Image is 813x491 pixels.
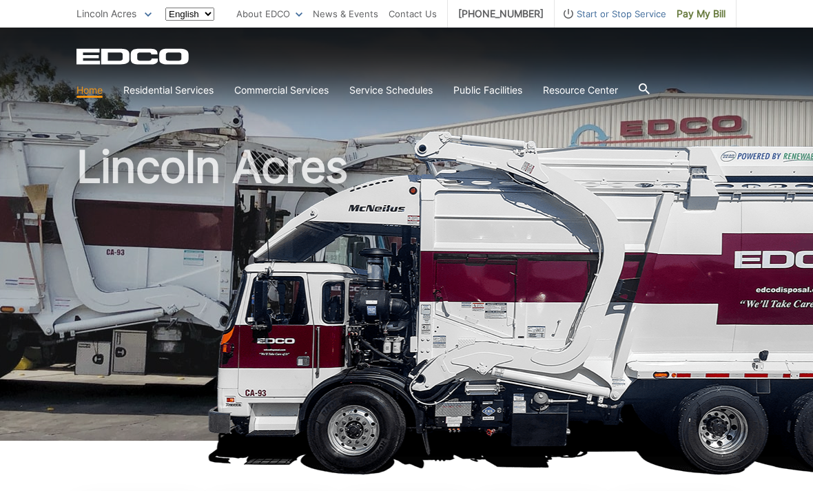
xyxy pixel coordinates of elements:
span: Lincoln Acres [76,8,136,19]
a: Contact Us [389,6,437,21]
a: Home [76,83,103,98]
a: EDCD logo. Return to the homepage. [76,48,191,65]
a: Service Schedules [349,83,433,98]
select: Select a language [165,8,214,21]
a: News & Events [313,6,378,21]
a: Residential Services [123,83,214,98]
a: Commercial Services [234,83,329,98]
h1: Lincoln Acres [76,145,737,447]
a: Public Facilities [453,83,522,98]
a: About EDCO [236,6,302,21]
a: Resource Center [543,83,618,98]
span: Pay My Bill [677,6,725,21]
